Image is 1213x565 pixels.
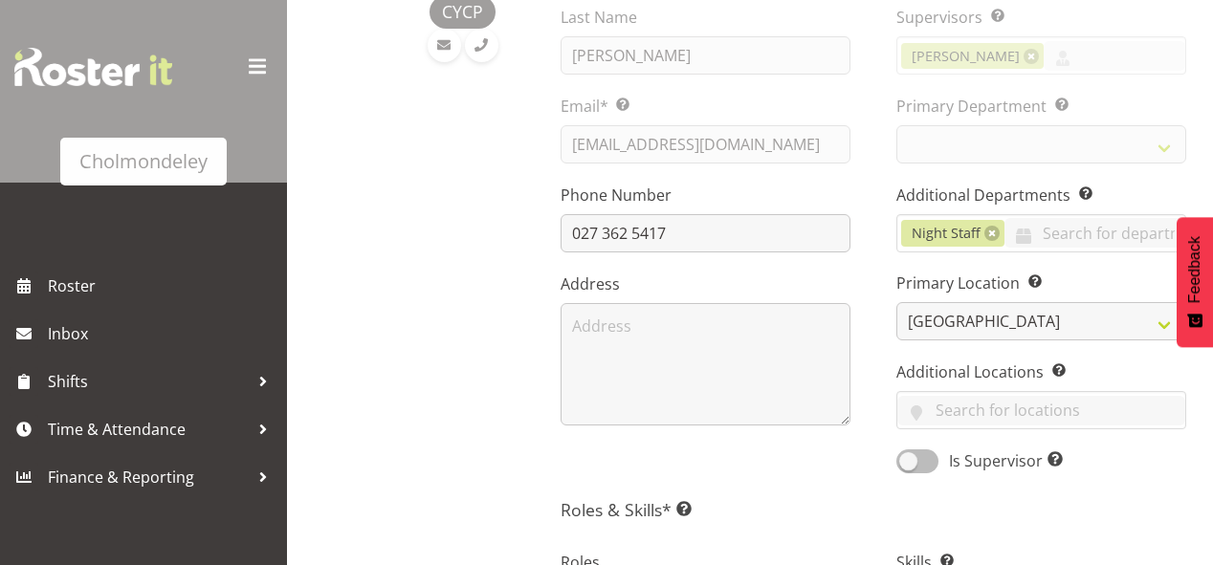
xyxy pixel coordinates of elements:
label: Address [561,272,850,295]
button: Feedback - Show survey [1177,217,1213,347]
span: Is Supervisor [938,449,1063,472]
label: Primary Location [896,272,1186,294]
span: Inbox [48,319,277,348]
span: Time & Attendance [48,415,249,444]
label: Phone Number [561,184,850,206]
span: Roster [48,272,277,300]
input: Search for locations [897,396,1185,425]
span: Shifts [48,367,249,396]
span: Finance & Reporting [48,463,249,491]
h5: Roles & Skills* [561,499,1186,520]
input: Search for departments [1004,218,1185,248]
span: Night Staff [912,223,981,244]
input: Phone Number [561,214,850,252]
label: Additional Locations [896,360,1186,383]
span: Feedback [1186,236,1203,303]
label: Additional Departments [896,184,1186,206]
